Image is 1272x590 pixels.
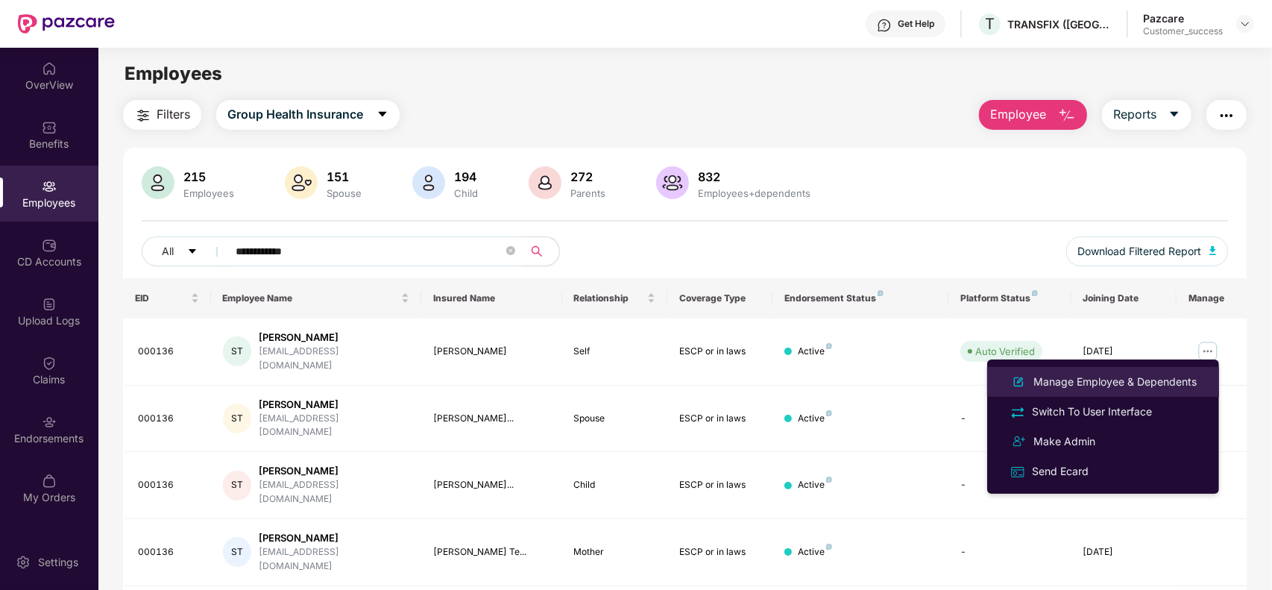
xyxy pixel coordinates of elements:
[826,477,832,483] img: svg+xml;base64,PHN2ZyB4bWxucz0iaHR0cDovL3d3dy53My5vcmcvMjAwMC9zdmciIHdpZHRoPSI4IiBoZWlnaHQ9IjgiIH...
[1010,433,1027,451] img: svg+xml;base64,PHN2ZyB4bWxucz0iaHR0cDovL3d3dy53My5vcmcvMjAwMC9zdmciIHdpZHRoPSIyNCIgaGVpZ2h0PSIyNC...
[1010,464,1026,480] img: svg+xml;base64,PHN2ZyB4bWxucz0iaHR0cDovL3d3dy53My5vcmcvMjAwMC9zdmciIHdpZHRoPSIxNiIgaGVpZ2h0PSIxNi...
[1239,18,1251,30] img: svg+xml;base64,PHN2ZyBpZD0iRHJvcGRvd24tMzJ4MzIiIHhtbG5zPSJodHRwOi8vd3d3LnczLm9yZy8yMDAwL3N2ZyIgd2...
[180,169,237,184] div: 215
[259,531,409,545] div: [PERSON_NAME]
[211,278,422,318] th: Employee Name
[679,478,761,492] div: ESCP or in laws
[1102,100,1191,130] button: Reportscaret-down
[1083,345,1165,359] div: [DATE]
[667,278,772,318] th: Coverage Type
[259,478,409,506] div: [EMAIL_ADDRESS][DOMAIN_NAME]
[42,297,57,312] img: svg+xml;base64,PHN2ZyBpZD0iVXBsb2FkX0xvZ3MiIGRhdGEtbmFtZT0iVXBsb2FkIExvZ3MiIHhtbG5zPSJodHRwOi8vd3...
[42,61,57,76] img: svg+xml;base64,PHN2ZyBpZD0iSG9tZSIgeG1sbnM9Imh0dHA6Ly93d3cudzMub3JnLzIwMDAvc3ZnIiB3aWR0aD0iMjAiIG...
[16,555,31,570] img: svg+xml;base64,PHN2ZyBpZD0iU2V0dGluZy0yMHgyMCIgeG1sbnM9Imh0dHA6Ly93d3cudzMub3JnLzIwMDAvc3ZnIiB3aW...
[138,345,199,359] div: 000136
[227,105,363,124] span: Group Health Insurance
[1030,374,1200,390] div: Manage Employee & Dependents
[523,236,560,266] button: search
[898,18,934,30] div: Get Help
[975,344,1035,359] div: Auto Verified
[138,412,199,426] div: 000136
[798,412,832,426] div: Active
[1010,373,1027,391] img: svg+xml;base64,PHN2ZyB4bWxucz0iaHR0cDovL3d3dy53My5vcmcvMjAwMC9zdmciIHhtbG5zOnhsaW5rPSJodHRwOi8vd3...
[798,545,832,559] div: Active
[223,336,252,366] div: ST
[259,545,409,574] div: [EMAIL_ADDRESS][DOMAIN_NAME]
[42,474,57,489] img: svg+xml;base64,PHN2ZyBpZD0iTXlfT3JkZXJzIiBkYXRhLW5hbWU9Ik15IE9yZGVycyIgeG1sbnM9Imh0dHA6Ly93d3cudz...
[34,555,83,570] div: Settings
[42,238,57,253] img: svg+xml;base64,PHN2ZyBpZD0iQ0RfQWNjb3VudHMiIGRhdGEtbmFtZT0iQ0QgQWNjb3VudHMiIHhtbG5zPSJodHRwOi8vd3...
[42,356,57,371] img: svg+xml;base64,PHN2ZyBpZD0iQ2xhaW0iIHhtbG5zPSJodHRwOi8vd3d3LnczLm9yZy8yMDAwL3N2ZyIgd2lkdGg9IjIwIi...
[948,519,1071,586] td: -
[567,169,608,184] div: 272
[180,187,237,199] div: Employees
[506,245,515,259] span: close-circle
[574,478,655,492] div: Child
[125,63,222,84] span: Employees
[826,544,832,550] img: svg+xml;base64,PHN2ZyB4bWxucz0iaHR0cDovL3d3dy53My5vcmcvMjAwMC9zdmciIHdpZHRoPSI4IiBoZWlnaHQ9IjgiIH...
[157,105,190,124] span: Filters
[138,478,199,492] div: 000136
[259,464,409,478] div: [PERSON_NAME]
[223,404,252,433] div: ST
[979,100,1087,130] button: Employee
[1078,243,1202,260] span: Download Filtered Report
[123,278,211,318] th: EID
[574,545,655,559] div: Mother
[1030,433,1098,450] div: Make Admin
[948,452,1071,519] td: -
[187,246,198,258] span: caret-down
[42,415,57,430] img: svg+xml;base64,PHN2ZyBpZD0iRW5kb3JzZW1lbnRzIiB4bWxucz0iaHR0cDovL3d3dy53My5vcmcvMjAwMC9zdmciIHdpZH...
[162,243,174,260] span: All
[223,537,252,567] div: ST
[216,100,400,130] button: Group Health Insurancecaret-down
[1168,108,1180,122] span: caret-down
[324,169,365,184] div: 151
[1029,404,1155,420] div: Switch To User Interface
[574,412,655,426] div: Spouse
[421,278,561,318] th: Insured Name
[990,105,1046,124] span: Employee
[18,14,115,34] img: New Pazcare Logo
[695,187,813,199] div: Employees+dependents
[877,18,892,33] img: svg+xml;base64,PHN2ZyBpZD0iSGVscC0zMngzMiIgeG1sbnM9Imh0dHA6Ly93d3cudzMub3JnLzIwMDAvc3ZnIiB3aWR0aD...
[433,478,550,492] div: [PERSON_NAME]...
[656,166,689,199] img: svg+xml;base64,PHN2ZyB4bWxucz0iaHR0cDovL3d3dy53My5vcmcvMjAwMC9zdmciIHhtbG5zOnhsaW5rPSJodHRwOi8vd3...
[1196,339,1220,363] img: manageButton
[1032,290,1038,296] img: svg+xml;base64,PHN2ZyB4bWxucz0iaHR0cDovL3d3dy53My5vcmcvMjAwMC9zdmciIHdpZHRoPSI4IiBoZWlnaHQ9IjgiIH...
[1029,463,1092,480] div: Send Ecard
[285,166,318,199] img: svg+xml;base64,PHN2ZyB4bWxucz0iaHR0cDovL3d3dy53My5vcmcvMjAwMC9zdmciIHhtbG5zOnhsaW5rPSJodHRwOi8vd3...
[1143,11,1223,25] div: Pazcare
[433,412,550,426] div: [PERSON_NAME]...
[259,330,409,345] div: [PERSON_NAME]
[1113,105,1156,124] span: Reports
[960,292,1060,304] div: Platform Status
[259,412,409,440] div: [EMAIL_ADDRESS][DOMAIN_NAME]
[878,290,884,296] img: svg+xml;base64,PHN2ZyB4bWxucz0iaHR0cDovL3d3dy53My5vcmcvMjAwMC9zdmciIHdpZHRoPSI4IiBoZWlnaHQ9IjgiIH...
[42,179,57,194] img: svg+xml;base64,PHN2ZyBpZD0iRW1wbG95ZWVzIiB4bWxucz0iaHR0cDovL3d3dy53My5vcmcvMjAwMC9zdmciIHdpZHRoPS...
[506,246,515,255] span: close-circle
[574,345,655,359] div: Self
[1218,107,1235,125] img: svg+xml;base64,PHN2ZyB4bWxucz0iaHR0cDovL3d3dy53My5vcmcvMjAwMC9zdmciIHdpZHRoPSIyNCIgaGVpZ2h0PSIyNC...
[567,187,608,199] div: Parents
[223,292,399,304] span: Employee Name
[1066,236,1229,266] button: Download Filtered Report
[679,345,761,359] div: ESCP or in laws
[826,410,832,416] img: svg+xml;base64,PHN2ZyB4bWxucz0iaHR0cDovL3d3dy53My5vcmcvMjAwMC9zdmciIHdpZHRoPSI4IiBoZWlnaHQ9IjgiIH...
[798,478,832,492] div: Active
[948,386,1071,453] td: -
[223,471,252,500] div: ST
[134,107,152,125] img: svg+xml;base64,PHN2ZyB4bWxucz0iaHR0cDovL3d3dy53My5vcmcvMjAwMC9zdmciIHdpZHRoPSIyNCIgaGVpZ2h0PSIyNC...
[1083,545,1165,559] div: [DATE]
[1143,25,1223,37] div: Customer_success
[679,545,761,559] div: ESCP or in laws
[1010,404,1026,421] img: svg+xml;base64,PHN2ZyB4bWxucz0iaHR0cDovL3d3dy53My5vcmcvMjAwMC9zdmciIHdpZHRoPSIyNCIgaGVpZ2h0PSIyNC...
[135,292,188,304] span: EID
[138,545,199,559] div: 000136
[259,345,409,373] div: [EMAIL_ADDRESS][DOMAIN_NAME]
[562,278,667,318] th: Relationship
[142,166,174,199] img: svg+xml;base64,PHN2ZyB4bWxucz0iaHR0cDovL3d3dy53My5vcmcvMjAwMC9zdmciIHhtbG5zOnhsaW5rPSJodHRwOi8vd3...
[324,187,365,199] div: Spouse
[523,245,552,257] span: search
[1071,278,1177,318] th: Joining Date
